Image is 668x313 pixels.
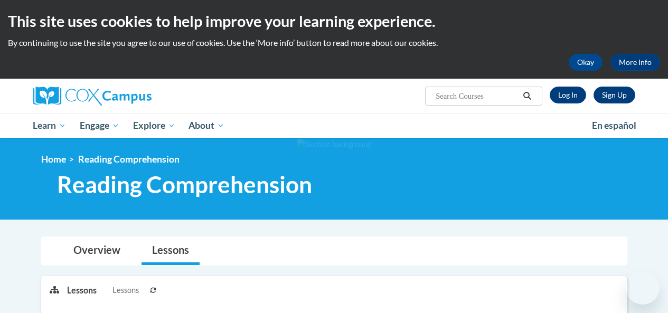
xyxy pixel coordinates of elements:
span: Lessons [112,284,139,296]
span: Learn [33,119,66,132]
a: Cox Campus [33,87,223,106]
a: Home [41,154,66,165]
a: Register [594,87,635,103]
span: En español [592,120,636,131]
i:  [522,92,532,100]
img: Section background [297,139,372,150]
p: By continuing to use the site you agree to our use of cookies. Use the ‘More info’ button to read... [8,37,660,49]
a: Lessons [142,237,200,265]
p: Lessons [67,284,97,296]
a: Learn [26,113,73,138]
span: Reading Comprehension [57,170,312,198]
a: Overview [63,237,131,265]
a: More Info [610,54,660,71]
button: Okay [569,54,603,71]
span: Explore [133,119,175,132]
span: Reading Comprehension [78,154,180,165]
h2: This site uses cookies to help improve your learning experience. [8,11,660,32]
img: Cox Campus [33,87,152,106]
input: Search Courses [435,90,519,102]
span: About [189,119,224,132]
a: Explore [126,113,182,138]
a: En español [585,115,643,137]
a: About [182,113,231,138]
div: Main menu [25,113,643,138]
button: Search [519,90,535,102]
a: Engage [73,113,126,138]
iframe: Button to launch messaging window [626,271,660,305]
a: Log In [550,87,586,103]
span: Engage [80,119,119,132]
